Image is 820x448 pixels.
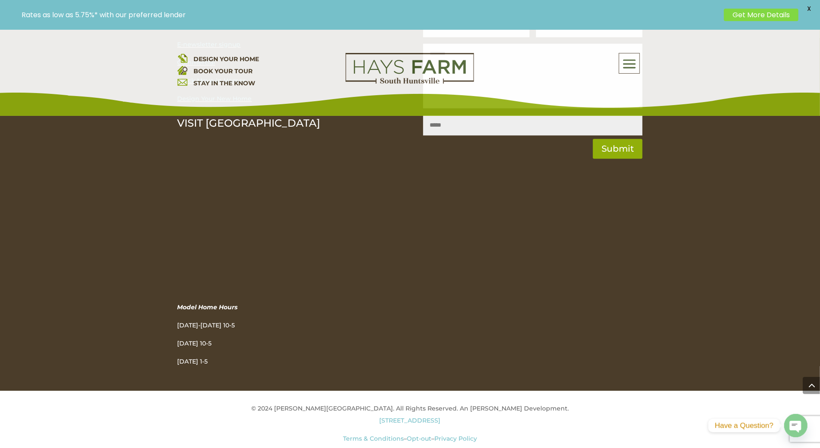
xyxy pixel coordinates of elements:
[178,355,397,367] p: [DATE] 1-5
[178,337,397,355] p: [DATE] 10-5
[178,53,187,63] img: design your home
[380,417,441,424] a: [STREET_ADDRESS]
[346,78,474,86] a: hays farm homes huntsville development
[178,402,643,432] p: © 2024 [PERSON_NAME][GEOGRAPHIC_DATA]. All Rights Reserved. An [PERSON_NAME] Development.
[407,435,431,442] a: Opt-out
[724,9,798,21] a: Get More Details
[194,79,256,87] a: STAY IN THE KNOW
[194,67,253,75] a: BOOK YOUR TOUR
[178,65,187,75] img: book your home tour
[178,117,397,129] p: VISIT [GEOGRAPHIC_DATA]
[343,435,404,442] a: Terms & Conditions
[22,11,720,19] p: Rates as low as 5.75%* with our preferred lender
[346,53,474,84] img: Logo
[803,2,816,15] span: X
[194,55,259,63] a: DESIGN YOUR HOME
[434,435,477,442] a: Privacy Policy
[593,139,642,159] button: Submit
[178,319,397,337] p: [DATE]-[DATE] 10-5
[178,303,238,311] em: Model Home Hours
